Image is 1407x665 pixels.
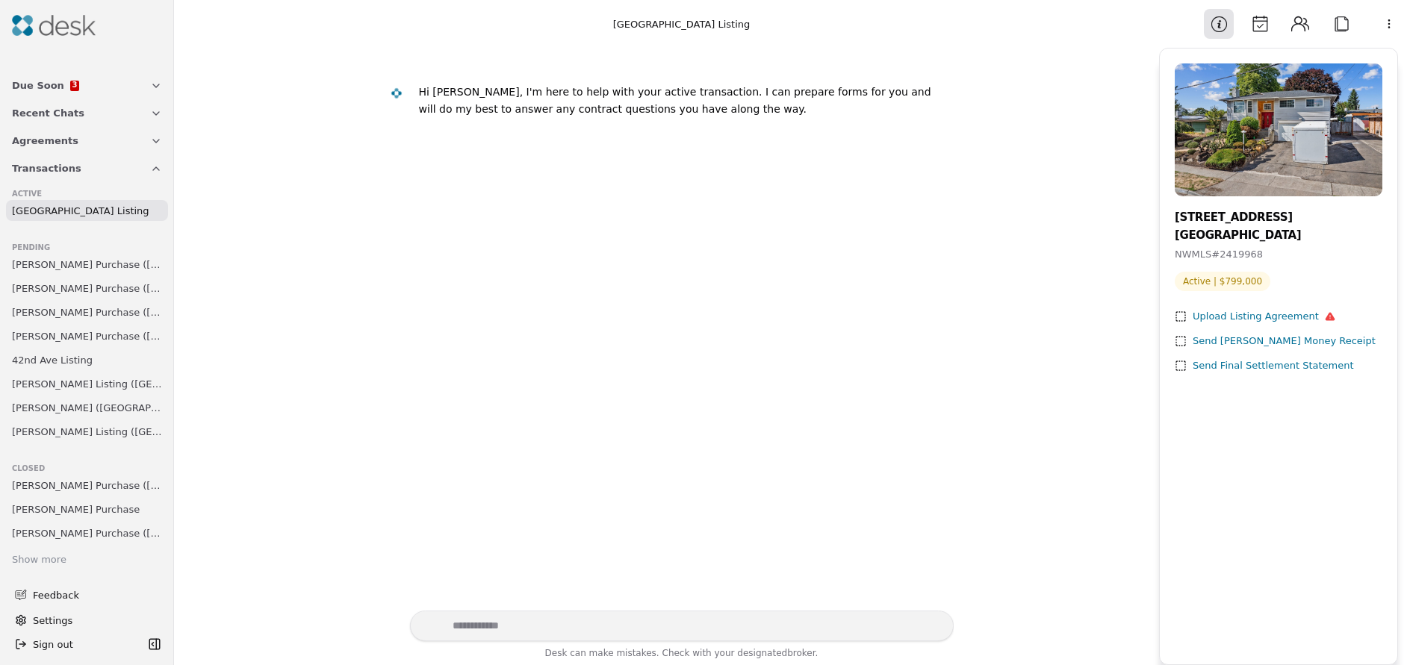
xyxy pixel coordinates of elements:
span: Agreements [12,133,78,149]
div: Show more [12,552,66,568]
span: designated [737,648,787,658]
div: Closed [12,463,162,475]
div: . I can prepare forms for you and will do my best to answer any contract questions you have along... [419,86,931,115]
button: Transactions [3,154,171,182]
button: Feedback [6,581,162,608]
div: [STREET_ADDRESS] [1175,208,1382,226]
span: [PERSON_NAME] Purchase ([GEOGRAPHIC_DATA]) [12,328,162,344]
span: [PERSON_NAME] Purchase ([PERSON_NAME][GEOGRAPHIC_DATA]) [12,305,162,320]
img: Desk [390,87,403,100]
div: Send [PERSON_NAME] Money Receipt [1193,334,1376,349]
span: Feedback [33,587,153,603]
button: Due Soon3 [3,72,171,99]
span: [PERSON_NAME] Purchase ([PERSON_NAME][GEOGRAPHIC_DATA][PERSON_NAME]) [12,525,162,541]
textarea: Write your prompt here [410,611,954,641]
span: Sign out [33,637,73,652]
span: Active | $799,000 [1175,272,1270,291]
span: [PERSON_NAME] Purchase ([US_STATE] Rd) [12,478,162,493]
div: Pending [12,242,162,254]
button: Recent Chats [3,99,171,127]
span: [PERSON_NAME] Listing ([GEOGRAPHIC_DATA]) [12,376,162,392]
button: Sign out [9,632,144,656]
div: Active [12,188,162,200]
button: Settings [9,608,165,632]
span: Recent Chats [12,105,84,121]
span: 42nd Ave Listing [12,352,93,368]
div: NWMLS # 2419968 [1175,247,1382,263]
div: Desk can make mistakes. Check with your broker. [410,646,954,665]
span: [PERSON_NAME] Purchase [12,502,140,517]
span: [PERSON_NAME] Listing ([GEOGRAPHIC_DATA]) [12,424,162,440]
div: [GEOGRAPHIC_DATA] Listing [613,16,751,32]
span: Due Soon [12,78,64,93]
span: 3 [72,81,77,89]
div: [GEOGRAPHIC_DATA] [1175,226,1382,244]
span: Settings [33,613,72,628]
div: Upload Listing Agreement [1193,309,1335,325]
img: Property [1175,63,1382,196]
div: Send Final Settlement Statement [1193,358,1354,374]
span: [GEOGRAPHIC_DATA] Listing [12,203,149,219]
span: Transactions [12,160,81,176]
img: Desk [12,15,96,36]
span: [PERSON_NAME] Purchase ([GEOGRAPHIC_DATA]) [12,257,162,272]
div: Hi [PERSON_NAME], I'm here to help with your active transaction [419,86,760,98]
span: [PERSON_NAME] Purchase ([GEOGRAPHIC_DATA]) [12,281,162,296]
span: [PERSON_NAME] ([GEOGRAPHIC_DATA]) [12,400,162,416]
button: Agreements [3,127,171,154]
